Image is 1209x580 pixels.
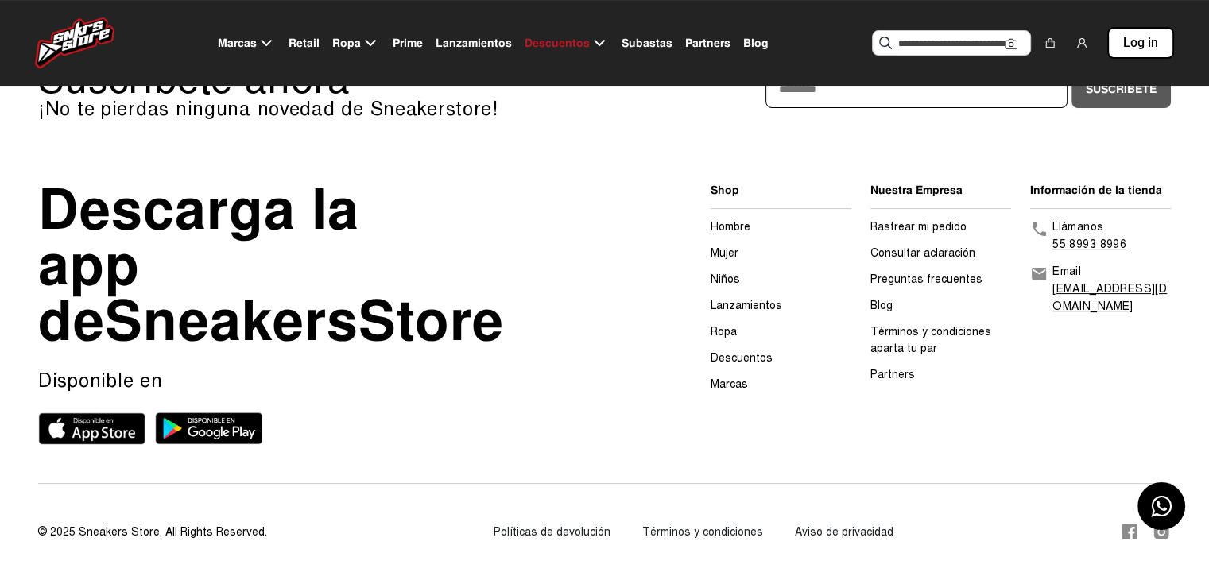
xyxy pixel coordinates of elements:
[1005,37,1017,50] img: Cámara
[1044,37,1056,49] img: shopping
[870,246,975,260] a: Consultar aclaración
[1052,238,1126,251] a: 55 8993 8996
[1075,37,1088,49] img: user
[711,325,737,338] a: Ropa
[711,377,748,391] a: Marcas
[711,351,773,365] a: Descuentos
[38,368,483,393] p: Disponible en
[870,220,967,234] a: Rastrear mi pedido
[38,412,145,445] img: App store sneakerstore
[218,35,257,52] span: Marcas
[289,35,320,52] span: Retail
[622,35,672,52] span: Subastas
[1052,280,1171,315] p: [EMAIL_ADDRESS][DOMAIN_NAME]
[711,220,750,234] a: Hombre
[1052,263,1171,280] p: Email
[1030,182,1171,199] li: Información de la tienda
[105,285,358,357] span: Sneakers
[38,182,396,349] div: Descarga la app de Store
[870,325,991,355] a: Términos y condiciones aparta tu par
[870,299,893,312] a: Blog
[1071,70,1171,108] button: Suscríbete
[38,99,605,118] p: ¡No te pierdas ninguna novedad de Sneakerstore!
[711,299,782,312] a: Lanzamientos
[870,182,1011,199] li: Nuestra Empresa
[38,524,267,540] div: © 2025 Sneakers Store. All Rights Reserved.
[870,368,915,381] a: Partners
[155,412,262,444] img: Play store sneakerstore
[879,37,892,49] img: Buscar
[436,35,512,52] span: Lanzamientos
[1123,33,1158,52] span: Log in
[642,525,763,539] a: Términos y condiciones
[393,35,423,52] span: Prime
[711,246,738,260] a: Mujer
[743,35,769,52] span: Blog
[1030,263,1171,315] a: Email[EMAIL_ADDRESS][DOMAIN_NAME]
[870,273,982,286] a: Preguntas frecuentes
[1030,218,1171,253] a: Llámanos55 8993 8996
[711,273,740,286] a: Niños
[685,35,730,52] span: Partners
[711,182,851,199] li: Shop
[525,35,590,52] span: Descuentos
[35,17,114,68] img: logo
[795,525,893,539] a: Aviso de privacidad
[494,525,610,539] a: Políticas de devolución
[1052,218,1126,236] p: Llámanos
[332,35,361,52] span: Ropa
